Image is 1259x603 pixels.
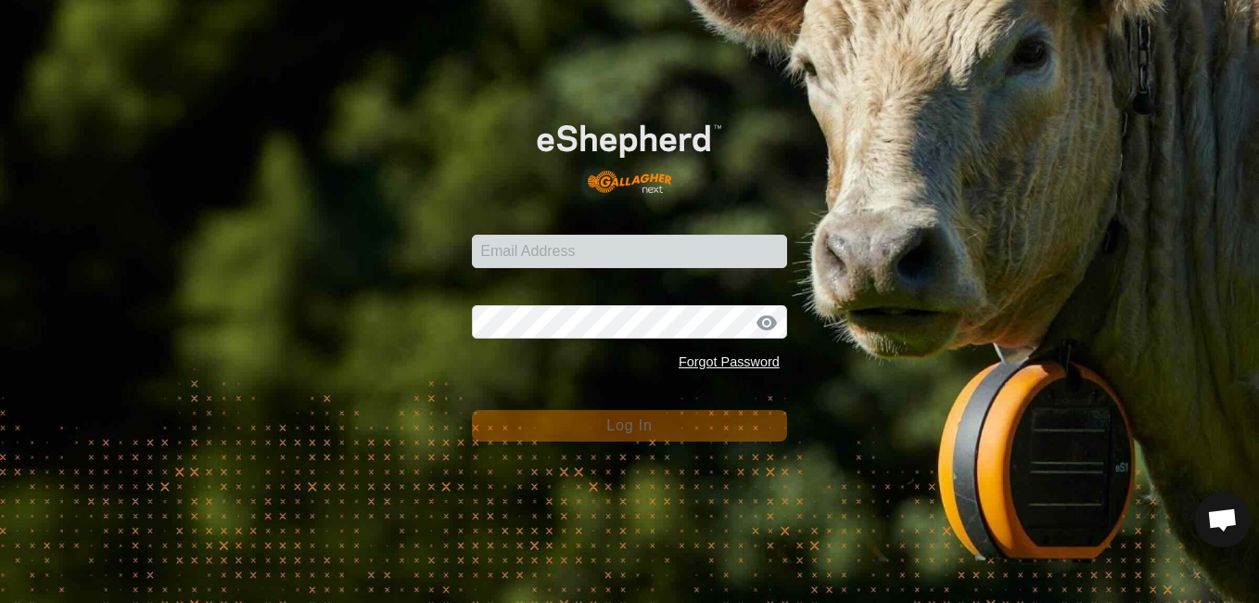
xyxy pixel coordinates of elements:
[472,410,787,442] button: Log In
[1195,492,1251,547] a: Open chat
[472,235,787,268] input: Email Address
[503,98,756,206] img: E-shepherd Logo
[606,417,652,433] span: Log In
[679,354,780,369] a: Forgot Password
